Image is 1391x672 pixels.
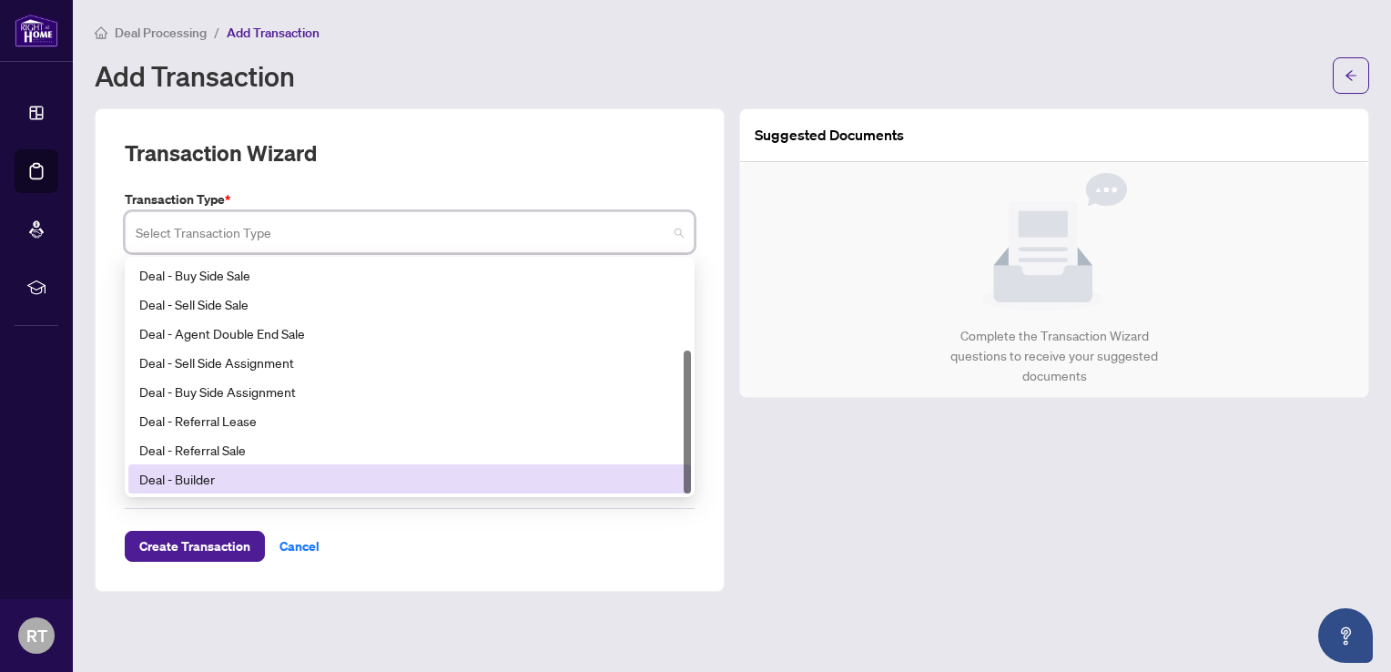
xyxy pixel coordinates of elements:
button: Cancel [265,531,334,562]
span: Create Transaction [139,532,250,561]
div: Deal - Sell Side Assignment [128,348,691,377]
div: Deal - Builder [139,469,680,489]
h1: Add Transaction [95,61,295,90]
div: Deal - Agent Double End Sale [139,323,680,343]
div: Deal - Builder [128,464,691,494]
div: Deal - Buy Side Assignment [139,382,680,402]
div: Deal - Sell Side Sale [139,294,680,314]
button: Open asap [1318,608,1373,663]
div: Deal - Buy Side Assignment [128,377,691,406]
div: Deal - Buy Side Sale [139,265,680,285]
div: Deal - Buy Side Sale [128,260,691,290]
div: Deal - Referral Sale [139,440,680,460]
span: home [95,26,107,39]
span: Deal Processing [115,25,207,41]
div: Deal - Referral Lease [128,406,691,435]
h2: Transaction Wizard [125,138,317,168]
span: RT [26,623,47,648]
li: / [214,22,219,43]
button: Create Transaction [125,531,265,562]
span: arrow-left [1345,69,1357,82]
div: Deal - Agent Double End Sale [128,319,691,348]
div: Deal - Referral Lease [139,411,680,431]
div: Deal - Referral Sale [128,435,691,464]
img: logo [15,14,58,47]
div: Deal - Sell Side Sale [128,290,691,319]
span: Cancel [279,532,320,561]
label: Transaction Type [125,189,695,209]
div: Deal - Sell Side Assignment [139,352,680,372]
div: Complete the Transaction Wizard questions to receive your suggested documents [931,326,1178,386]
span: Add Transaction [227,25,320,41]
img: Null State Icon [981,173,1127,311]
article: Suggested Documents [755,124,904,147]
